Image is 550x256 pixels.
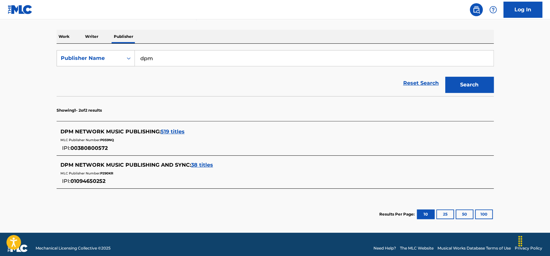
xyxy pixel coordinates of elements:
[445,77,494,93] button: Search
[400,245,434,251] a: The MLC Website
[191,162,213,168] span: 38 titles
[60,138,100,142] span: MLC Publisher Number:
[62,145,70,151] span: IPI:
[57,107,102,113] p: Showing 1 - 2 of 2 results
[57,50,494,96] form: Search Form
[62,178,70,184] span: IPI:
[400,76,442,90] a: Reset Search
[161,128,185,135] span: 519 titles
[417,209,435,219] button: 10
[373,245,396,251] a: Need Help?
[472,6,480,14] img: search
[487,3,500,16] div: Help
[456,209,473,219] button: 50
[518,225,550,256] div: Widget de chat
[8,5,33,14] img: MLC Logo
[60,128,161,135] span: DPM NETWORK MUSIC PUBLISHING :
[470,3,483,16] a: Public Search
[100,138,114,142] span: P059NQ
[100,171,113,175] span: P290KR
[436,209,454,219] button: 25
[70,178,105,184] span: 01094650252
[60,171,100,175] span: MLC Publisher Number:
[437,245,511,251] a: Musical Works Database Terms of Use
[112,30,135,43] p: Publisher
[379,211,416,217] p: Results Per Page:
[83,30,100,43] p: Writer
[489,6,497,14] img: help
[503,2,542,18] a: Log In
[515,245,542,251] a: Privacy Policy
[61,54,119,62] div: Publisher Name
[70,145,108,151] span: 00380800572
[57,30,71,43] p: Work
[475,209,493,219] button: 100
[8,244,28,252] img: logo
[515,231,525,251] div: Arrastrar
[36,245,111,251] span: Mechanical Licensing Collective © 2025
[60,162,191,168] span: DPM NETWORK MUSIC PUBLISHING AND SYNC :
[518,225,550,256] iframe: Chat Widget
